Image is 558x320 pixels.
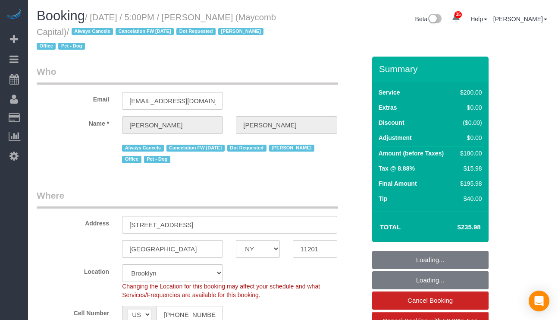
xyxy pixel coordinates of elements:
[457,164,482,173] div: $15.98
[37,43,56,50] span: Office
[72,28,113,35] span: Always Cancels
[457,194,482,203] div: $40.00
[122,156,141,163] span: Office
[166,145,225,152] span: Cancelation FW [DATE]
[37,8,85,23] span: Booking
[227,145,266,152] span: Dot Requested
[457,149,482,158] div: $180.00
[380,223,401,231] strong: Total
[236,116,337,134] input: Last Name
[427,14,442,25] img: New interface
[176,28,216,35] span: Dot Requested
[30,306,116,317] label: Cell Number
[269,145,314,152] span: [PERSON_NAME]
[379,64,484,74] h3: Summary
[415,16,442,22] a: Beta
[379,133,412,142] label: Adjustment
[37,65,338,85] legend: Who
[116,28,174,35] span: Cancelation FW [DATE]
[37,13,276,51] small: / [DATE] / 5:00PM / [PERSON_NAME] (Maycomb Capital)
[122,240,223,258] input: City
[5,9,22,21] img: Automaid Logo
[122,145,163,152] span: Always Cancels
[379,194,388,203] label: Tip
[379,179,417,188] label: Final Amount
[457,103,482,112] div: $0.00
[431,224,480,231] h4: $235.98
[457,118,482,127] div: ($0.00)
[218,28,263,35] span: [PERSON_NAME]
[379,103,397,112] label: Extras
[30,116,116,128] label: Name *
[144,156,170,163] span: Pet - Dog
[379,118,404,127] label: Discount
[37,189,338,209] legend: Where
[379,88,400,97] label: Service
[457,179,482,188] div: $195.98
[529,291,549,311] div: Open Intercom Messenger
[457,133,482,142] div: $0.00
[122,116,223,134] input: First Name
[448,9,464,28] a: 35
[372,291,489,310] a: Cancel Booking
[379,149,444,158] label: Amount (before Taxes)
[455,11,462,18] span: 35
[37,27,266,51] span: /
[122,283,320,298] span: Changing the Location for this booking may affect your schedule and what Services/Frequencies are...
[470,16,487,22] a: Help
[58,43,85,50] span: Pet - Dog
[493,16,547,22] a: [PERSON_NAME]
[30,264,116,276] label: Location
[30,92,116,104] label: Email
[293,240,337,258] input: Zip Code
[379,164,415,173] label: Tax @ 8.88%
[122,92,223,110] input: Email
[457,88,482,97] div: $200.00
[30,216,116,228] label: Address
